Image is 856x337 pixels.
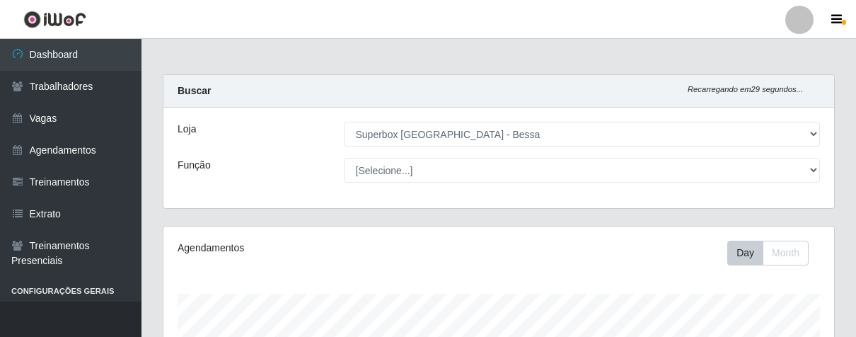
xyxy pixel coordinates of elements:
div: Toolbar with button groups [727,241,820,265]
button: Day [727,241,763,265]
strong: Buscar [178,85,211,96]
img: CoreUI Logo [23,11,86,28]
label: Loja [178,122,196,137]
div: Agendamentos [178,241,433,256]
button: Month [763,241,809,265]
i: Recarregando em 29 segundos... [688,85,803,93]
label: Função [178,158,211,173]
div: First group [727,241,809,265]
